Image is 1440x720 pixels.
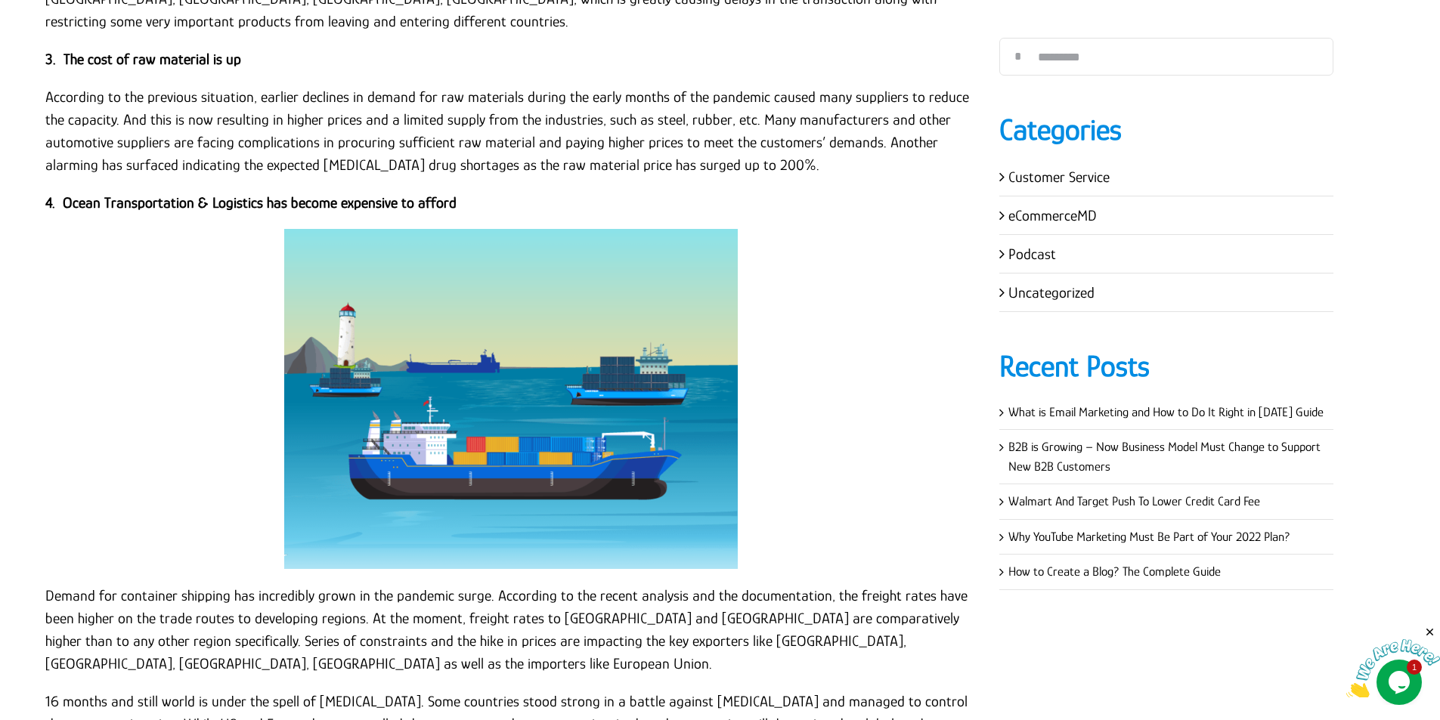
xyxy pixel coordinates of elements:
a: Walmart And Target Push To Lower Credit Card Fee [1008,494,1260,508]
a: What is Email Marketing and How to Do It Right in [DATE] Guide [1008,405,1324,419]
input: Search... [999,38,1334,76]
strong: 3. The cost of raw material is up [45,51,241,67]
a: Customer Service [1008,168,1110,185]
iframe: chat widget [1346,626,1440,697]
strong: 4. Ocean Transportation & Logistics has become expensive to afford [45,194,457,211]
a: eCommerceMD [1008,207,1097,224]
a: How to Create a Blog? The Complete Guide [1008,564,1221,579]
p: According to the previous situation, earlier declines in demand for raw materials during the earl... [45,85,977,176]
p: Demand for container shipping has incredibly grown in the pandemic surge. According to the recent... [45,584,977,675]
input: Search [999,38,1037,76]
a: B2B is Growing – Now Business Model Must Change to Support New B2B Customers [1008,440,1321,474]
a: Podcast [1008,246,1056,262]
h4: Categories [999,110,1334,150]
h4: Recent Posts [999,346,1334,387]
a: Uncategorized [1008,284,1095,301]
a: Why YouTube Marketing Must Be Part of Your 2022 Plan? [1008,530,1290,544]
